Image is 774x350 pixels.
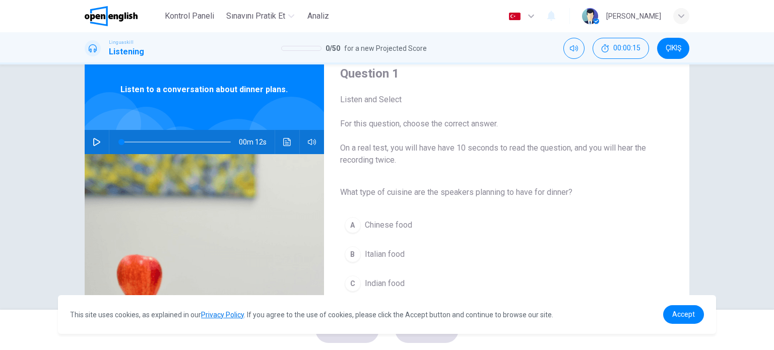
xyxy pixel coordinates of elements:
[582,8,598,24] img: Profile picture
[85,6,138,26] img: OpenEnglish logo
[340,94,657,106] span: Listen and Select
[672,310,695,318] span: Accept
[326,42,340,54] span: 0 / 50
[70,311,553,319] span: This site uses cookies, as explained in our . If you agree to the use of cookies, please click th...
[345,275,361,292] div: C
[226,10,285,22] span: Sınavını Pratik Et
[508,13,521,20] img: tr
[340,271,657,296] button: CIndian food
[161,7,218,25] button: Kontrol Paneli
[340,65,657,82] h4: Question 1
[58,295,716,334] div: cookieconsent
[340,142,657,166] span: On a real test, you will have have 10 seconds to read the question, and you will hear the recordi...
[365,277,405,290] span: Indian food
[666,44,681,52] span: ÇIKIŞ
[613,44,640,52] span: 00:00:15
[279,130,295,154] button: Ses transkripsiyonunu görmek için tıklayın
[606,10,661,22] div: [PERSON_NAME]
[109,46,144,58] h1: Listening
[365,248,405,260] span: Italian food
[340,242,657,267] button: BItalian food
[307,10,329,22] span: Analiz
[593,38,649,59] button: 00:00:15
[593,38,649,59] div: Hide
[340,186,657,198] span: What type of cuisine are the speakers planning to have for dinner?
[663,305,704,324] a: dismiss cookie message
[239,130,275,154] span: 00m 12s
[165,10,214,22] span: Kontrol Paneli
[302,7,335,25] button: Analiz
[563,38,585,59] div: Mute
[109,39,134,46] span: Linguaskill
[201,311,244,319] a: Privacy Policy
[365,219,412,231] span: Chinese food
[340,213,657,238] button: AChinese food
[85,6,161,26] a: OpenEnglish logo
[120,84,288,96] span: Listen to a conversation about dinner plans.
[345,246,361,262] div: B
[657,38,689,59] button: ÇIKIŞ
[340,118,657,130] span: For this question, choose the correct answer.
[345,217,361,233] div: A
[344,42,427,54] span: for a new Projected Score
[222,7,298,25] button: Sınavını Pratik Et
